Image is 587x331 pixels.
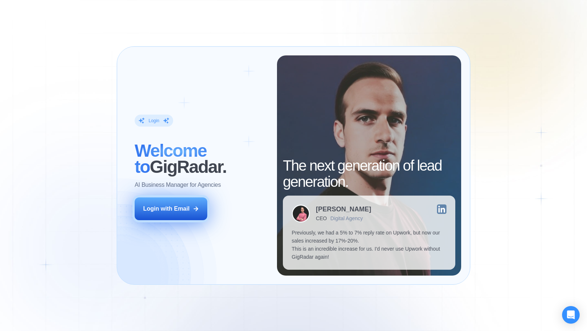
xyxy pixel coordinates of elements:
[292,229,446,261] p: Previously, we had a 5% to 7% reply rate on Upwork, but now our sales increased by 17%-20%. This ...
[135,141,207,177] span: Welcome to
[283,157,455,190] h2: The next generation of lead generation.
[135,181,221,189] p: AI Business Manager for Agencies
[331,215,363,221] div: Digital Agency
[143,205,190,213] div: Login with Email
[135,143,268,175] h2: ‍ GigRadar.
[149,117,159,123] div: Login
[562,306,580,324] div: Open Intercom Messenger
[316,215,327,221] div: CEO
[316,206,371,212] div: [PERSON_NAME]
[135,197,207,220] button: Login with Email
